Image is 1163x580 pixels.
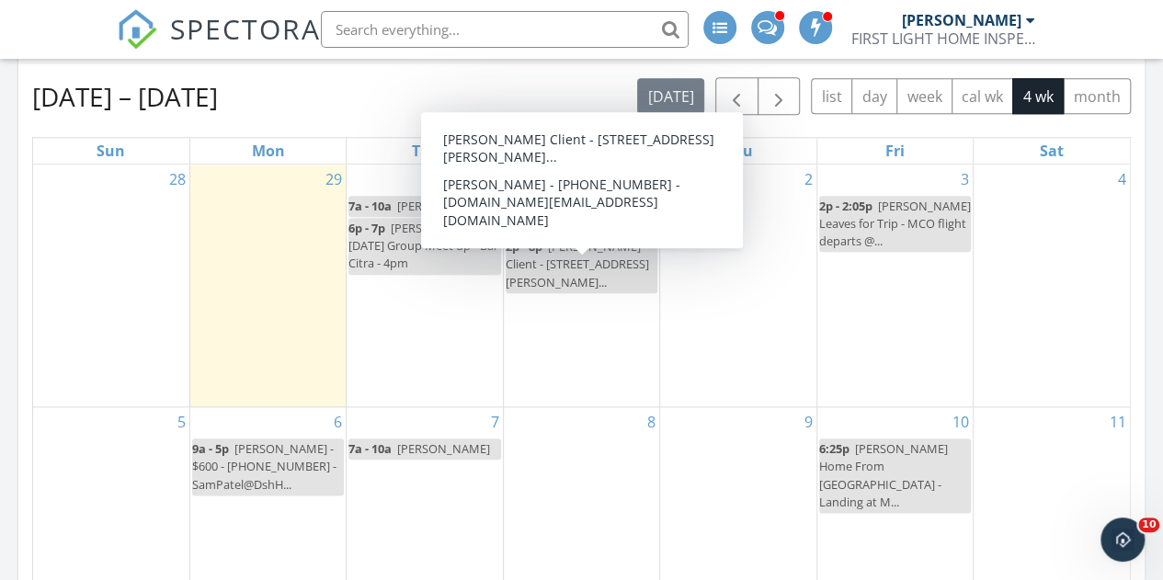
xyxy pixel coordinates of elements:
a: SPECTORA [117,25,321,63]
td: Go to October 4, 2025 [974,165,1130,407]
span: [PERSON_NAME] - [DATE] Group Meet up - Bar Citra - 4pm [348,220,498,271]
a: Go to October 5, 2025 [174,407,189,437]
button: cal wk [952,78,1014,114]
a: Go to October 6, 2025 [330,407,346,437]
span: SPECTORA [170,9,321,48]
a: Go to October 3, 2025 [957,165,973,194]
a: Go to October 7, 2025 [487,407,503,437]
a: Tuesday [408,138,442,164]
a: Go to October 2, 2025 [801,165,816,194]
td: Go to September 28, 2025 [33,165,189,407]
h2: [DATE] – [DATE] [32,78,218,115]
span: 2p - 8p [506,238,542,255]
td: Go to October 1, 2025 [503,165,659,407]
a: Wednesday [562,138,600,164]
button: [DATE] [637,78,704,114]
button: list [811,78,852,114]
span: [PERSON_NAME] Client - [STREET_ADDRESS][PERSON_NAME]... [506,238,649,290]
button: Next [758,77,801,115]
a: Go to September 29, 2025 [322,165,346,194]
a: 9a - 12p [STREET_ADDRESS] [506,196,657,235]
span: 2p - 2:05p [819,198,872,214]
td: Go to October 2, 2025 [660,165,816,407]
a: Monday [248,138,289,164]
a: Sunday [93,138,129,164]
iframe: Intercom live chat [1100,517,1145,562]
a: Go to October 10, 2025 [949,407,973,437]
span: [PERSON_NAME] [397,198,490,214]
button: Previous [715,77,758,115]
a: Saturday [1036,138,1067,164]
span: 6p - 7p [348,220,385,236]
span: [PERSON_NAME] Leaves for Trip - MCO flight departs @... [819,198,971,249]
td: Go to October 3, 2025 [816,165,973,407]
a: 9a - 12p [STREET_ADDRESS] [506,198,657,232]
button: day [851,78,897,114]
span: 6:25p [819,440,849,457]
a: Friday [882,138,908,164]
button: week [896,78,952,114]
span: [STREET_ADDRESS] [554,198,657,214]
td: Go to September 29, 2025 [189,165,346,407]
a: Go to October 11, 2025 [1106,407,1130,437]
span: [PERSON_NAME] [397,440,490,457]
a: Go to October 4, 2025 [1114,165,1130,194]
a: Go to October 1, 2025 [644,165,659,194]
span: [PERSON_NAME] Home From [GEOGRAPHIC_DATA] - Landing at M... [819,440,948,510]
span: 7a - 10a [348,198,392,214]
span: [PERSON_NAME] - $600 - [PHONE_NUMBER] - SamPatel@DshH... [192,440,336,492]
a: Go to October 9, 2025 [801,407,816,437]
img: The Best Home Inspection Software - Spectora [117,9,157,50]
a: Go to September 30, 2025 [479,165,503,194]
span: 9a - 5p [192,440,229,457]
span: 7a - 10a [348,440,392,457]
button: month [1063,78,1131,114]
span: 10 [1138,517,1159,532]
td: Go to September 30, 2025 [347,165,503,407]
span: 9a - 12p [506,198,549,214]
a: Go to October 8, 2025 [644,407,659,437]
div: [PERSON_NAME] [902,11,1021,29]
a: Go to September 28, 2025 [165,165,189,194]
a: Thursday [720,138,756,164]
input: Search everything... [321,11,689,48]
button: 4 wk [1012,78,1064,114]
div: FIRST LIGHT HOME INSPECTIONS [851,29,1035,48]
